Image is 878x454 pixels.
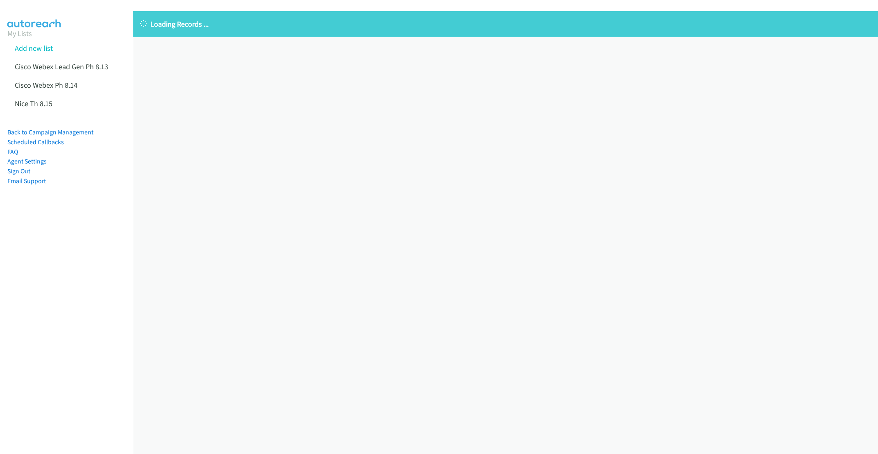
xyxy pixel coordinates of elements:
a: Cisco Webex Lead Gen Ph 8.13 [15,62,108,71]
a: Cisco Webex Ph 8.14 [15,80,77,90]
a: Email Support [7,177,46,185]
a: Agent Settings [7,157,47,165]
a: Sign Out [7,167,30,175]
a: Scheduled Callbacks [7,138,64,146]
a: My Lists [7,29,32,38]
a: FAQ [7,148,18,156]
p: Loading Records ... [140,18,871,30]
a: Back to Campaign Management [7,128,93,136]
a: Nice Th 8.15 [15,99,52,108]
a: Add new list [15,43,53,53]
